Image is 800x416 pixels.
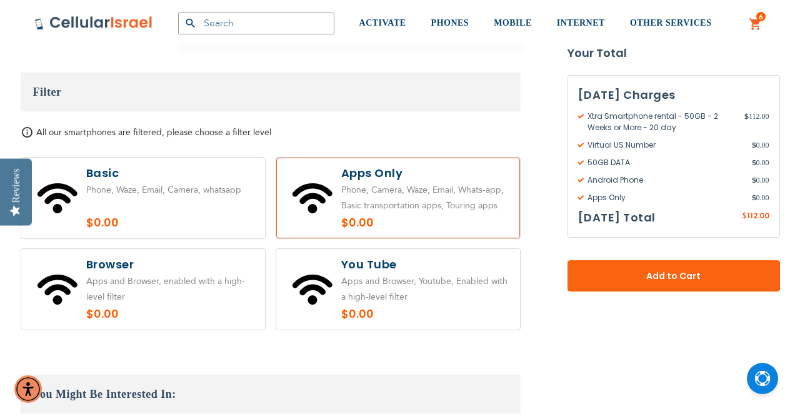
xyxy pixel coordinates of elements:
[578,111,744,133] span: Xtra Smartphone rental - 50GB - 2 Weeks or More - 20 day
[178,13,334,34] input: Search
[752,157,769,168] span: 0.00
[33,86,62,98] span: Filter
[747,210,769,221] span: 112.00
[359,18,406,28] span: ACTIVATE
[749,17,762,32] a: 6
[33,388,176,400] span: You Might Be Interested In:
[744,111,749,122] span: $
[567,260,780,292] button: Add to Cart
[34,16,153,31] img: Cellular Israel Logo
[609,270,739,283] span: Add to Cart
[557,18,605,28] span: INTERNET
[578,208,656,227] h3: [DATE] Total
[742,211,747,222] span: $
[578,192,752,203] span: Apps Only
[752,192,756,203] span: $
[759,12,763,22] span: 6
[752,140,769,151] span: 0.00
[11,168,22,203] div: Reviews
[14,375,42,403] div: Accessibility Menu
[752,175,756,186] span: $
[752,157,756,168] span: $
[494,18,532,28] span: MOBILE
[578,86,769,104] h3: [DATE] Charges
[567,44,780,63] strong: Your Total
[752,192,769,203] span: 0.00
[36,126,271,138] span: All our smartphones are filtered, please choose a filter level
[752,175,769,186] span: 0.00
[431,18,469,28] span: PHONES
[744,111,769,133] span: 112.00
[578,157,752,168] span: 50GB DATA
[578,175,752,186] span: Android Phone
[752,140,756,151] span: $
[578,140,752,151] span: Virtual US Number
[630,18,712,28] span: OTHER SERVICES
